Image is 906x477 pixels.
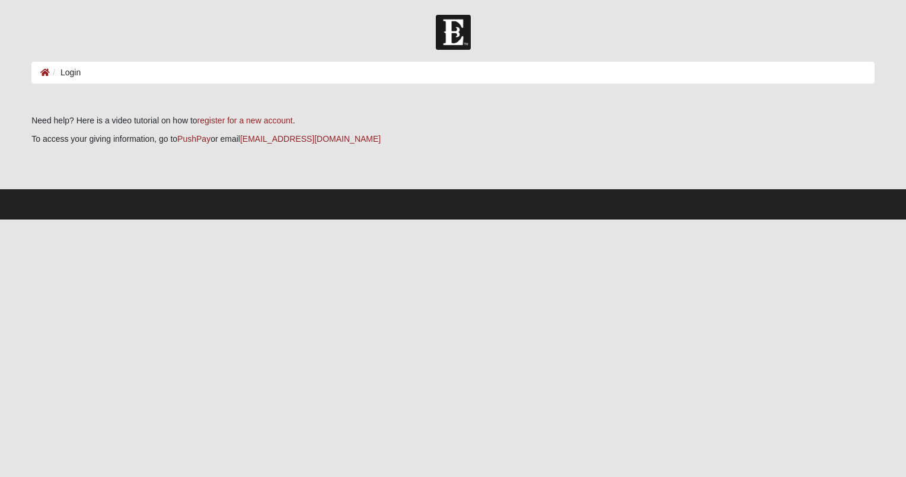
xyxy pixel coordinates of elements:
[31,115,875,127] p: Need help? Here is a video tutorial on how to .
[197,116,293,125] a: register for a new account
[436,15,471,50] img: Church of Eleven22 Logo
[50,66,81,79] li: Login
[177,134,210,144] a: PushPay
[31,133,875,145] p: To access your giving information, go to or email
[240,134,381,144] a: [EMAIL_ADDRESS][DOMAIN_NAME]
